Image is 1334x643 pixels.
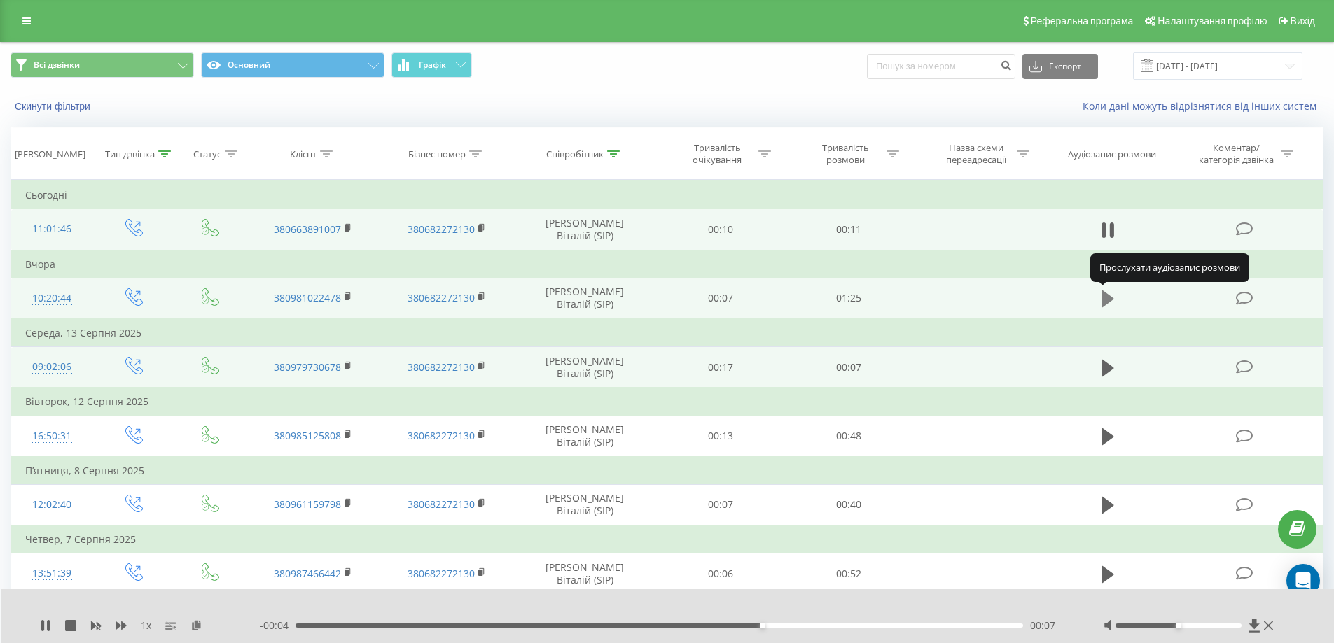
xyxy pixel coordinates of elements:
[201,52,384,78] button: Основний
[513,553,657,594] td: [PERSON_NAME] Віталій (SIP)
[25,560,79,587] div: 13:51:39
[867,54,1015,79] input: Пошук за номером
[11,525,1323,553] td: Четвер, 7 Серпня 2025
[1195,142,1277,166] div: Коментар/категорія дзвінка
[513,347,657,388] td: [PERSON_NAME] Віталій (SIP)
[408,148,466,160] div: Бізнес номер
[419,60,446,70] span: Графік
[408,291,475,304] a: 380682272130
[391,52,472,78] button: Графік
[408,222,475,236] a: 380682272130
[25,491,79,518] div: 12:02:40
[680,142,755,166] div: Тривалість очікування
[513,416,657,457] td: [PERSON_NAME] Віталій (SIP)
[274,567,341,580] a: 380987466442
[105,148,155,160] div: Тип дзвінка
[1291,15,1315,27] span: Вихід
[274,291,341,304] a: 380981022478
[657,484,785,525] td: 00:07
[1068,148,1156,160] div: Аудіозапис розмови
[1090,253,1249,281] div: Прослухати аудіозапис розмови
[785,347,913,388] td: 00:07
[193,148,221,160] div: Статус
[513,278,657,319] td: [PERSON_NAME] Віталій (SIP)
[11,181,1323,209] td: Сьогодні
[141,619,151,633] span: 1 x
[785,278,913,319] td: 01:25
[25,215,79,243] div: 11:01:46
[785,416,913,457] td: 00:48
[785,484,913,525] td: 00:40
[34,59,80,71] span: Всі дзвінки
[408,567,475,580] a: 380682272130
[290,148,317,160] div: Клієнт
[785,553,913,594] td: 00:52
[11,319,1323,347] td: Середа, 13 Серпня 2025
[274,222,341,236] a: 380663891007
[1083,99,1323,113] a: Коли дані можуть відрізнятися вiд інших систем
[15,148,85,160] div: [PERSON_NAME]
[546,148,604,160] div: Співробітник
[1176,623,1181,628] div: Accessibility label
[657,347,785,388] td: 00:17
[11,250,1323,278] td: Вчора
[408,429,475,442] a: 380682272130
[11,52,194,78] button: Всі дзвінки
[1158,15,1267,27] span: Налаштування профілю
[938,142,1013,166] div: Назва схеми переадресації
[1022,54,1098,79] button: Експорт
[25,423,79,450] div: 16:50:31
[808,142,883,166] div: Тривалість розмови
[11,388,1323,416] td: Вівторок, 12 Серпня 2025
[1030,619,1055,633] span: 00:07
[260,619,296,633] span: - 00:04
[274,360,341,374] a: 380979730678
[759,623,765,628] div: Accessibility label
[785,209,913,250] td: 00:11
[513,209,657,250] td: [PERSON_NAME] Віталій (SIP)
[25,353,79,381] div: 09:02:06
[657,209,785,250] td: 00:10
[657,278,785,319] td: 00:07
[657,553,785,594] td: 00:06
[25,285,79,312] div: 10:20:44
[657,416,785,457] td: 00:13
[1286,564,1320,598] div: Open Intercom Messenger
[513,484,657,525] td: [PERSON_NAME] Віталій (SIP)
[274,497,341,511] a: 380961159798
[11,457,1323,485] td: П’ятниця, 8 Серпня 2025
[1031,15,1134,27] span: Реферальна програма
[408,497,475,511] a: 380682272130
[11,100,97,113] button: Скинути фільтри
[274,429,341,442] a: 380985125808
[408,360,475,374] a: 380682272130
